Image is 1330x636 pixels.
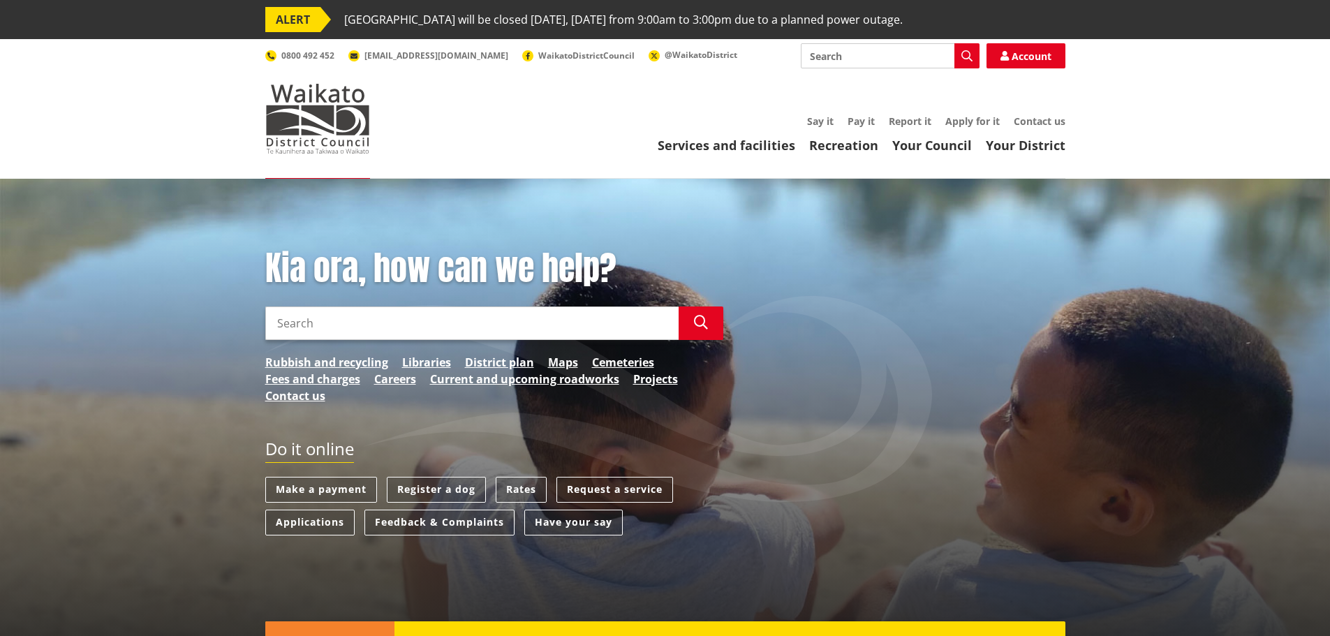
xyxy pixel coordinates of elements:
[265,371,360,387] a: Fees and charges
[987,43,1065,68] a: Account
[633,371,678,387] a: Projects
[649,49,737,61] a: @WaikatoDistrict
[265,7,320,32] span: ALERT
[986,137,1065,154] a: Your District
[592,354,654,371] a: Cemeteries
[548,354,578,371] a: Maps
[265,387,325,404] a: Contact us
[658,137,795,154] a: Services and facilities
[522,50,635,61] a: WaikatoDistrictCouncil
[281,50,334,61] span: 0800 492 452
[807,114,834,128] a: Say it
[344,7,903,32] span: [GEOGRAPHIC_DATA] will be closed [DATE], [DATE] from 9:00am to 3:00pm due to a planned power outage.
[265,50,334,61] a: 0800 492 452
[848,114,875,128] a: Pay it
[348,50,508,61] a: [EMAIL_ADDRESS][DOMAIN_NAME]
[265,477,377,503] a: Make a payment
[265,249,723,289] h1: Kia ora, how can we help?
[665,49,737,61] span: @WaikatoDistrict
[402,354,451,371] a: Libraries
[364,510,515,535] a: Feedback & Complaints
[524,510,623,535] a: Have your say
[265,354,388,371] a: Rubbish and recycling
[265,84,370,154] img: Waikato District Council - Te Kaunihera aa Takiwaa o Waikato
[538,50,635,61] span: WaikatoDistrictCouncil
[892,137,972,154] a: Your Council
[387,477,486,503] a: Register a dog
[945,114,1000,128] a: Apply for it
[801,43,980,68] input: Search input
[809,137,878,154] a: Recreation
[430,371,619,387] a: Current and upcoming roadworks
[889,114,931,128] a: Report it
[556,477,673,503] a: Request a service
[364,50,508,61] span: [EMAIL_ADDRESS][DOMAIN_NAME]
[265,439,354,464] h2: Do it online
[1014,114,1065,128] a: Contact us
[374,371,416,387] a: Careers
[465,354,534,371] a: District plan
[496,477,547,503] a: Rates
[265,306,679,340] input: Search input
[265,510,355,535] a: Applications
